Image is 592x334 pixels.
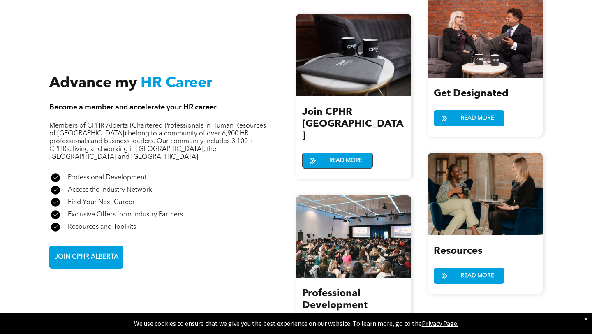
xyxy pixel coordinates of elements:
span: Exclusive Offers from Industry Partners [68,211,183,218]
span: Members of CPHR Alberta (Chartered Professionals in Human Resources of [GEOGRAPHIC_DATA]) belong ... [49,123,266,160]
span: Access the Industry Network [68,187,152,193]
span: Get Designated [434,89,509,99]
span: Advance my [49,76,137,91]
a: READ MORE [302,153,373,169]
span: Professional Development [68,174,146,181]
span: READ MORE [458,111,497,126]
div: Dismiss notification [585,315,588,323]
span: JOIN CPHR ALBERTA [52,249,121,265]
span: Become a member and accelerate your HR career. [49,104,218,111]
span: Resources and Toolkits [68,224,136,230]
span: HR Career [141,76,212,91]
a: Privacy Page. [422,319,458,327]
span: Find Your Next Career [68,199,135,206]
a: READ MORE [434,268,504,284]
a: JOIN CPHR ALBERTA [49,246,123,269]
span: READ MORE [326,153,365,168]
span: READ MORE [458,268,497,283]
span: Professional Development [302,289,368,311]
a: READ MORE [434,110,504,126]
span: Join CPHR [GEOGRAPHIC_DATA] [302,107,403,141]
span: Resources [434,246,482,256]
